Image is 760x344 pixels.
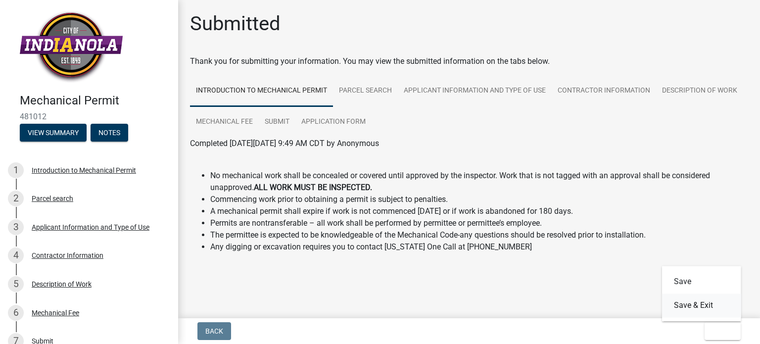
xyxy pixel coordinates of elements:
button: Back [197,322,231,340]
div: Exit [662,266,741,321]
span: Completed [DATE][DATE] 9:49 AM CDT by Anonymous [190,139,379,148]
a: Submit [259,106,295,138]
li: The permittee is expected to be knowledgeable of the Mechanical Code-any questions should be reso... [210,229,748,241]
li: Any digging or excavation requires you to contact [US_STATE] One Call at [PHONE_NUMBER] [210,241,748,253]
button: Save & Exit [662,294,741,317]
a: Mechanical Fee [190,106,259,138]
h4: Mechanical Permit [20,94,170,108]
div: Thank you for submitting your information. You may view the submitted information on the tabs below. [190,55,748,67]
div: Mechanical Fee [32,309,79,316]
span: Back [205,327,223,335]
button: View Summary [20,124,87,142]
div: 1 [8,162,24,178]
div: Contractor Information [32,252,103,259]
div: 3 [8,219,24,235]
div: Parcel search [32,195,73,202]
li: Commencing work prior to obtaining a permit is subject to penalties. [210,194,748,205]
span: 481012 [20,112,158,121]
li: Permits are nontransferable – all work shall be performed by permittee or permittee’s employee. [210,217,748,229]
li: No mechanical work shall be concealed or covered until approved by the inspector. Work that is no... [210,170,748,194]
li: A mechanical permit shall expire if work is not commenced [DATE] or if work is abandoned for 180 ... [210,205,748,217]
wm-modal-confirm: Notes [91,129,128,137]
a: Applicant Information and Type of Use [398,75,552,107]
div: 2 [8,191,24,206]
div: Introduction to Mechanical Permit [32,167,136,174]
strong: ALL WORK MUST BE INSPECTED. [254,183,372,192]
div: Applicant Information and Type of Use [32,224,149,231]
button: Exit [705,322,741,340]
button: Notes [91,124,128,142]
a: Contractor Information [552,75,656,107]
button: Save [662,270,741,294]
span: Exit [712,327,727,335]
a: Application Form [295,106,372,138]
img: City of Indianola, Iowa [20,10,123,83]
a: Description of Work [656,75,743,107]
div: 6 [8,305,24,321]
wm-modal-confirm: Summary [20,129,87,137]
div: 4 [8,247,24,263]
h1: Submitted [190,12,281,36]
div: Description of Work [32,281,92,288]
a: Introduction to Mechanical Permit [190,75,333,107]
div: 5 [8,276,24,292]
a: Parcel search [333,75,398,107]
